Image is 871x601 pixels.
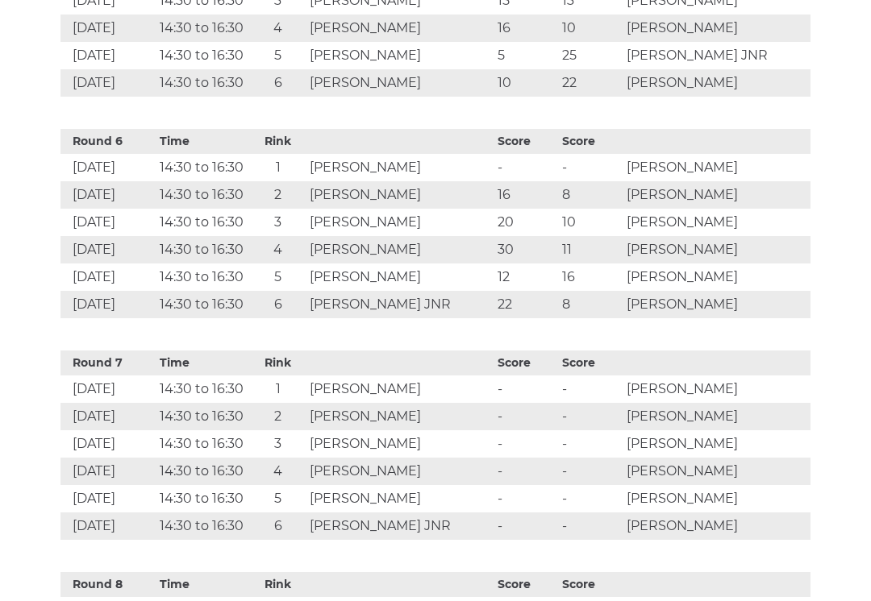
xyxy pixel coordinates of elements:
[494,69,558,97] td: 10
[623,181,811,209] td: [PERSON_NAME]
[60,572,156,597] th: Round 8
[494,350,558,375] th: Score
[156,485,251,512] td: 14:30 to 16:30
[558,209,623,236] td: 10
[623,154,811,181] td: [PERSON_NAME]
[623,42,811,69] td: [PERSON_NAME] JNR
[251,485,306,512] td: 5
[251,430,306,458] td: 3
[623,291,811,318] td: [PERSON_NAME]
[623,263,811,291] td: [PERSON_NAME]
[558,458,623,485] td: -
[156,350,251,375] th: Time
[306,69,494,97] td: [PERSON_NAME]
[251,350,306,375] th: Rink
[156,375,251,403] td: 14:30 to 16:30
[60,375,156,403] td: [DATE]
[306,42,494,69] td: [PERSON_NAME]
[623,430,811,458] td: [PERSON_NAME]
[494,430,558,458] td: -
[251,236,306,263] td: 4
[623,209,811,236] td: [PERSON_NAME]
[558,403,623,430] td: -
[558,129,623,154] th: Score
[494,485,558,512] td: -
[251,375,306,403] td: 1
[494,236,558,263] td: 30
[156,458,251,485] td: 14:30 to 16:30
[623,485,811,512] td: [PERSON_NAME]
[494,512,558,540] td: -
[251,403,306,430] td: 2
[60,209,156,236] td: [DATE]
[623,458,811,485] td: [PERSON_NAME]
[306,181,494,209] td: [PERSON_NAME]
[251,42,306,69] td: 5
[623,403,811,430] td: [PERSON_NAME]
[156,430,251,458] td: 14:30 to 16:30
[60,350,156,375] th: Round 7
[60,485,156,512] td: [DATE]
[623,69,811,97] td: [PERSON_NAME]
[623,15,811,42] td: [PERSON_NAME]
[494,181,558,209] td: 16
[558,154,623,181] td: -
[558,430,623,458] td: -
[156,15,251,42] td: 14:30 to 16:30
[494,129,558,154] th: Score
[494,458,558,485] td: -
[558,69,623,97] td: 22
[494,42,558,69] td: 5
[558,291,623,318] td: 8
[60,42,156,69] td: [DATE]
[494,403,558,430] td: -
[156,236,251,263] td: 14:30 to 16:30
[306,512,494,540] td: [PERSON_NAME] JNR
[306,291,494,318] td: [PERSON_NAME] JNR
[251,512,306,540] td: 6
[623,512,811,540] td: [PERSON_NAME]
[60,458,156,485] td: [DATE]
[306,236,494,263] td: [PERSON_NAME]
[623,236,811,263] td: [PERSON_NAME]
[60,129,156,154] th: Round 6
[156,69,251,97] td: 14:30 to 16:30
[306,154,494,181] td: [PERSON_NAME]
[251,458,306,485] td: 4
[60,154,156,181] td: [DATE]
[558,485,623,512] td: -
[60,181,156,209] td: [DATE]
[251,15,306,42] td: 4
[60,403,156,430] td: [DATE]
[156,291,251,318] td: 14:30 to 16:30
[623,375,811,403] td: [PERSON_NAME]
[251,209,306,236] td: 3
[558,263,623,291] td: 16
[156,42,251,69] td: 14:30 to 16:30
[251,154,306,181] td: 1
[494,154,558,181] td: -
[251,263,306,291] td: 5
[60,430,156,458] td: [DATE]
[306,375,494,403] td: [PERSON_NAME]
[558,350,623,375] th: Score
[558,375,623,403] td: -
[156,512,251,540] td: 14:30 to 16:30
[156,129,251,154] th: Time
[494,375,558,403] td: -
[494,263,558,291] td: 12
[156,209,251,236] td: 14:30 to 16:30
[60,15,156,42] td: [DATE]
[306,209,494,236] td: [PERSON_NAME]
[156,572,251,597] th: Time
[558,512,623,540] td: -
[306,263,494,291] td: [PERSON_NAME]
[494,291,558,318] td: 22
[60,263,156,291] td: [DATE]
[558,42,623,69] td: 25
[306,430,494,458] td: [PERSON_NAME]
[494,15,558,42] td: 16
[558,236,623,263] td: 11
[251,572,306,597] th: Rink
[306,15,494,42] td: [PERSON_NAME]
